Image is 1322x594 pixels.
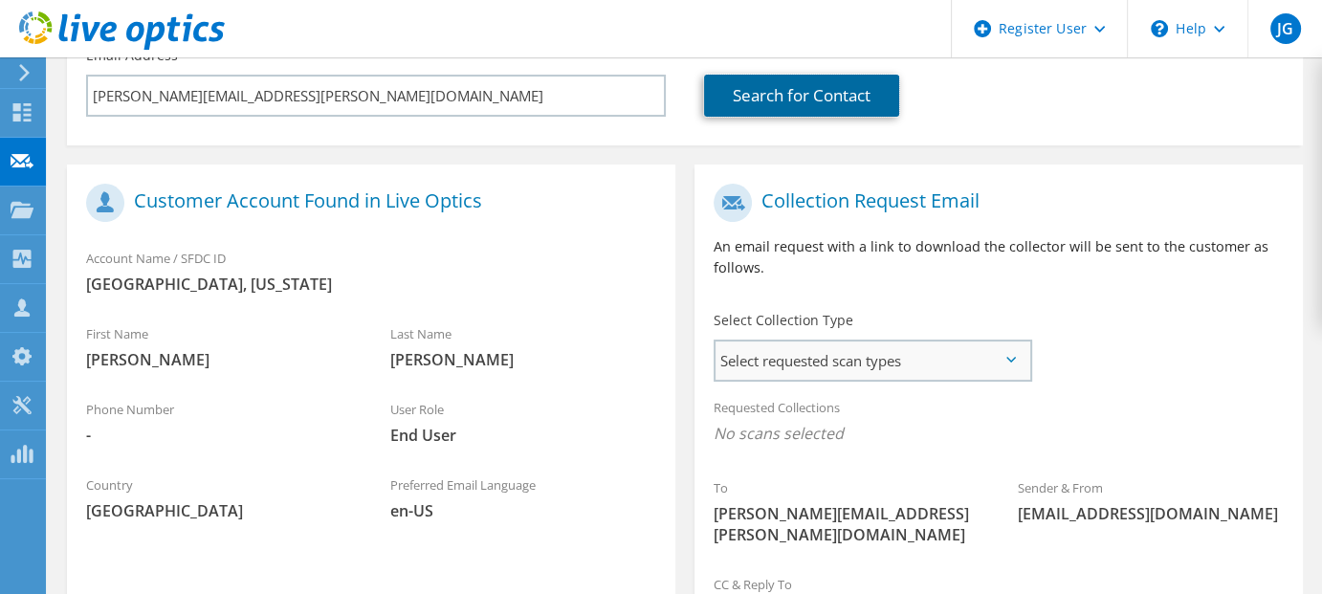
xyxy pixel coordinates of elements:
[86,500,352,521] span: [GEOGRAPHIC_DATA]
[694,387,1303,458] div: Requested Collections
[86,274,656,295] span: [GEOGRAPHIC_DATA], [US_STATE]
[86,425,352,446] span: -
[86,184,647,222] h1: Customer Account Found in Live Optics
[1018,503,1284,524] span: [EMAIL_ADDRESS][DOMAIN_NAME]
[694,468,999,555] div: To
[714,236,1284,278] p: An email request with a link to download the collector will be sent to the customer as follows.
[714,184,1274,222] h1: Collection Request Email
[67,389,371,455] div: Phone Number
[371,389,675,455] div: User Role
[1270,13,1301,44] span: JG
[390,500,656,521] span: en-US
[67,465,371,531] div: Country
[390,425,656,446] span: End User
[716,341,1029,380] span: Select requested scan types
[371,314,675,380] div: Last Name
[371,465,675,531] div: Preferred Email Language
[714,503,980,545] span: [PERSON_NAME][EMAIL_ADDRESS][PERSON_NAME][DOMAIN_NAME]
[999,468,1303,534] div: Sender & From
[714,311,853,330] label: Select Collection Type
[390,349,656,370] span: [PERSON_NAME]
[67,238,675,304] div: Account Name / SFDC ID
[1151,20,1168,37] svg: \n
[86,349,352,370] span: [PERSON_NAME]
[67,314,371,380] div: First Name
[714,423,1284,444] span: No scans selected
[704,75,899,117] a: Search for Contact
